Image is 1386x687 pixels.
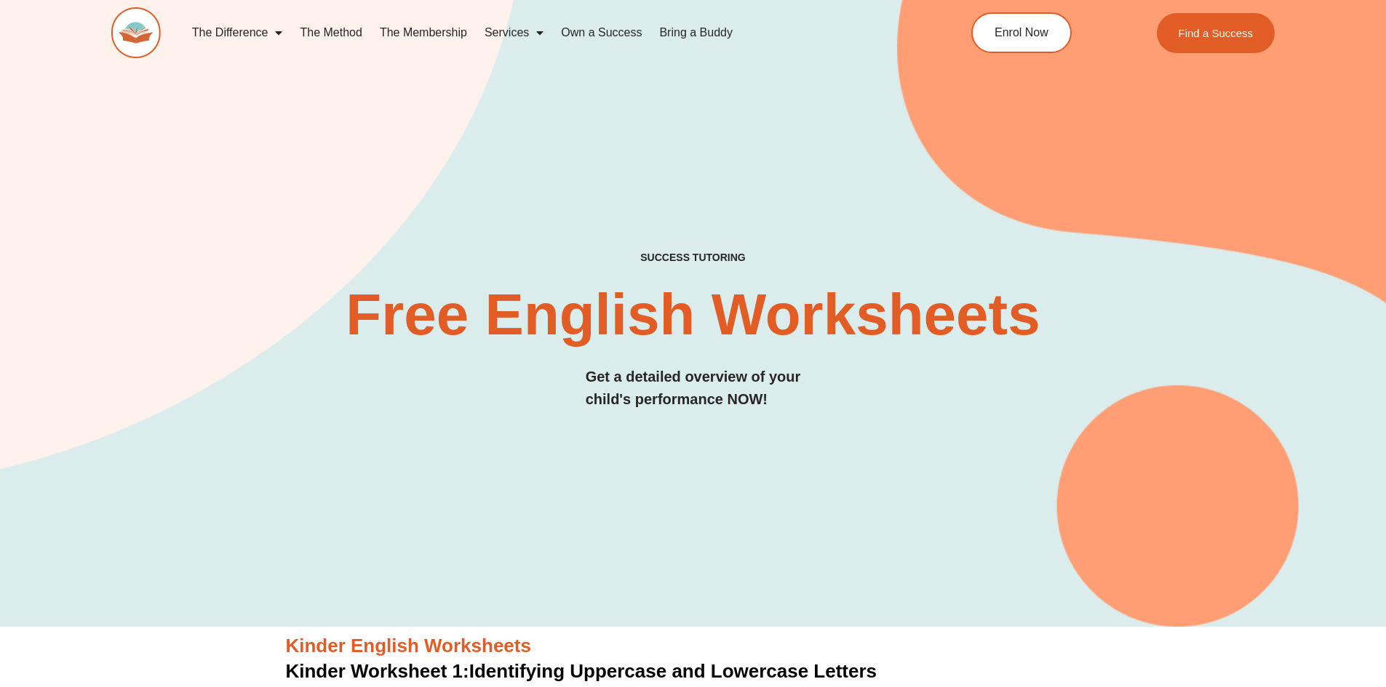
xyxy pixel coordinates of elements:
h2: Free English Worksheets​ [309,286,1078,344]
a: Bring a Buddy [650,16,741,49]
h3: Get a detailed overview of your child's performance NOW! [586,366,801,411]
span: Enrol Now [995,27,1048,39]
a: Services [476,16,552,49]
a: Kinder Worksheet 1:Identifying Uppercase and Lowercase Letters [286,660,877,682]
a: Find a Success [1157,13,1275,53]
a: The Membership [371,16,476,49]
span: Find a Success [1179,28,1254,39]
a: Enrol Now [971,12,1072,53]
a: The Difference [183,16,292,49]
h3: Kinder English Worksheets [286,634,1101,659]
nav: Menu [183,16,905,49]
a: Own a Success [552,16,650,49]
a: The Method [291,16,370,49]
span: Kinder Worksheet 1: [286,660,469,682]
h4: SUCCESS TUTORING​ [521,252,866,264]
